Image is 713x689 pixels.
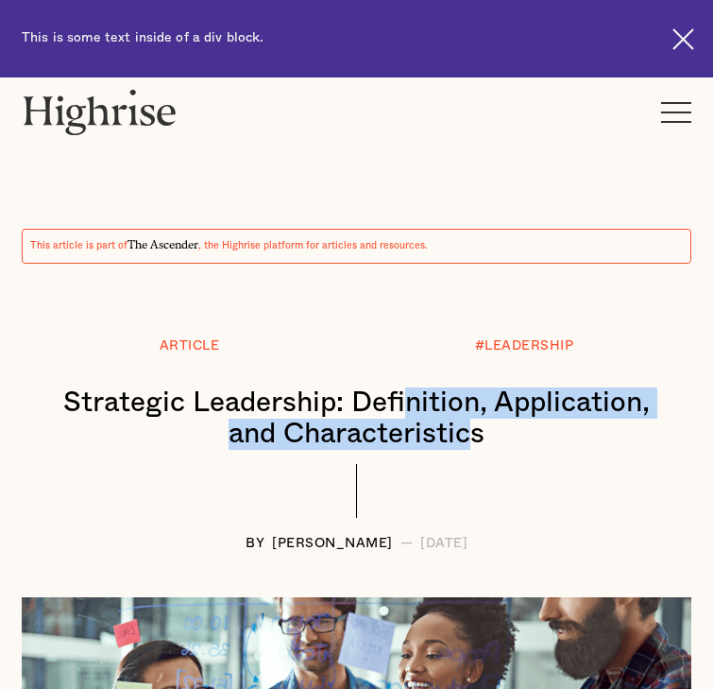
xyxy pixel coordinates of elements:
div: Article [160,339,220,353]
div: #LEADERSHIP [475,339,574,353]
div: [DATE] [420,537,467,551]
span: The Ascender [127,235,198,249]
h1: Strategic Leadership: Definition, Application, and Characteristics [41,388,672,450]
div: [PERSON_NAME] [272,537,393,551]
span: This article is part of [30,241,127,250]
div: BY [246,537,264,551]
span: , the Highrise platform for articles and resources. [198,241,428,250]
img: Highrise logo [22,89,178,135]
div: — [400,537,414,551]
img: Cross icon [672,28,694,50]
